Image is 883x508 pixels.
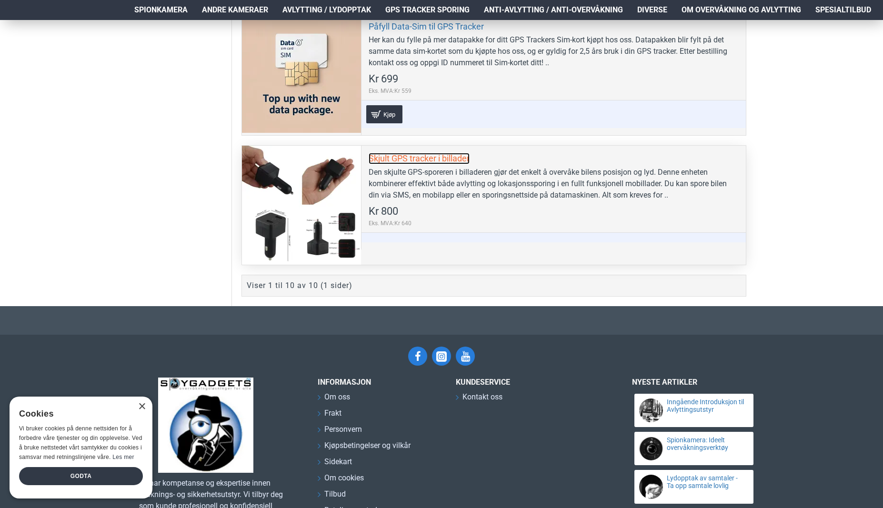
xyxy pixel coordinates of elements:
a: Kontakt oss [456,391,502,408]
span: Diverse [637,4,667,16]
span: Kjøpsbetingelser og vilkår [324,440,411,451]
a: Om cookies [318,472,364,488]
span: GPS Tracker Sporing [385,4,470,16]
span: Frakt [324,408,341,419]
a: Påfyll Data-Sim til GPS Tracker [369,21,484,32]
a: Kjøpsbetingelser og vilkår [318,440,411,456]
span: Personvern [324,424,362,435]
div: Godta [19,467,143,485]
span: Om cookies [324,472,364,484]
span: Spionkamera [134,4,188,16]
span: Kr 699 [369,74,398,84]
div: Her kan du fylle på mer datapakke for ditt GPS Trackers Sim-kort kjøpt hos oss. Datapakken blir f... [369,34,739,69]
span: Om oss [324,391,350,403]
span: Eks. MVA:Kr 559 [369,87,411,95]
span: Kr 800 [369,206,398,217]
div: Close [138,403,145,410]
span: Tilbud [324,488,346,500]
a: Inngående Introduksjon til Avlyttingsutstyr [667,398,745,413]
a: Sidekart [318,456,352,472]
div: Viser 1 til 10 av 10 (1 sider) [247,280,352,291]
span: Vi bruker cookies på denne nettsiden for å forbedre våre tjenester og din opplevelse. Ved å bruke... [19,425,142,460]
h3: INFORMASJON [318,378,441,387]
a: Spionkamera: Ideelt overvåkningsverktøy [667,437,745,451]
span: Om overvåkning og avlytting [682,4,801,16]
a: Om oss [318,391,350,408]
a: Personvern [318,424,362,440]
a: Les mer, opens a new window [112,454,134,460]
span: Sidekart [324,456,352,468]
a: Lydopptak av samtaler - Ta opp samtale lovlig [667,475,745,489]
div: Den skjulte GPS-sporeren i billaderen gjør det enkelt å overvåke bilens posisjon og lyd. Denne en... [369,167,739,201]
a: Skjult GPS tracker i billader Skjult GPS tracker i billader [242,146,361,265]
div: Cookies [19,404,137,424]
h3: Kundeservice [456,378,599,387]
span: Andre kameraer [202,4,268,16]
span: Avlytting / Lydopptak [282,4,371,16]
a: Påfyll Data-Sim til GPS Tracker [242,14,361,133]
img: SpyGadgets.no [158,378,253,473]
span: Anti-avlytting / Anti-overvåkning [484,4,623,16]
h3: Nyeste artikler [632,378,756,387]
span: Spesialtilbud [815,4,871,16]
span: Kjøp [381,111,398,118]
a: Skjult GPS tracker i billader [369,153,470,164]
a: Tilbud [318,488,346,505]
span: Eks. MVA:Kr 640 [369,219,411,228]
a: Frakt [318,408,341,424]
span: Kontakt oss [462,391,502,403]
